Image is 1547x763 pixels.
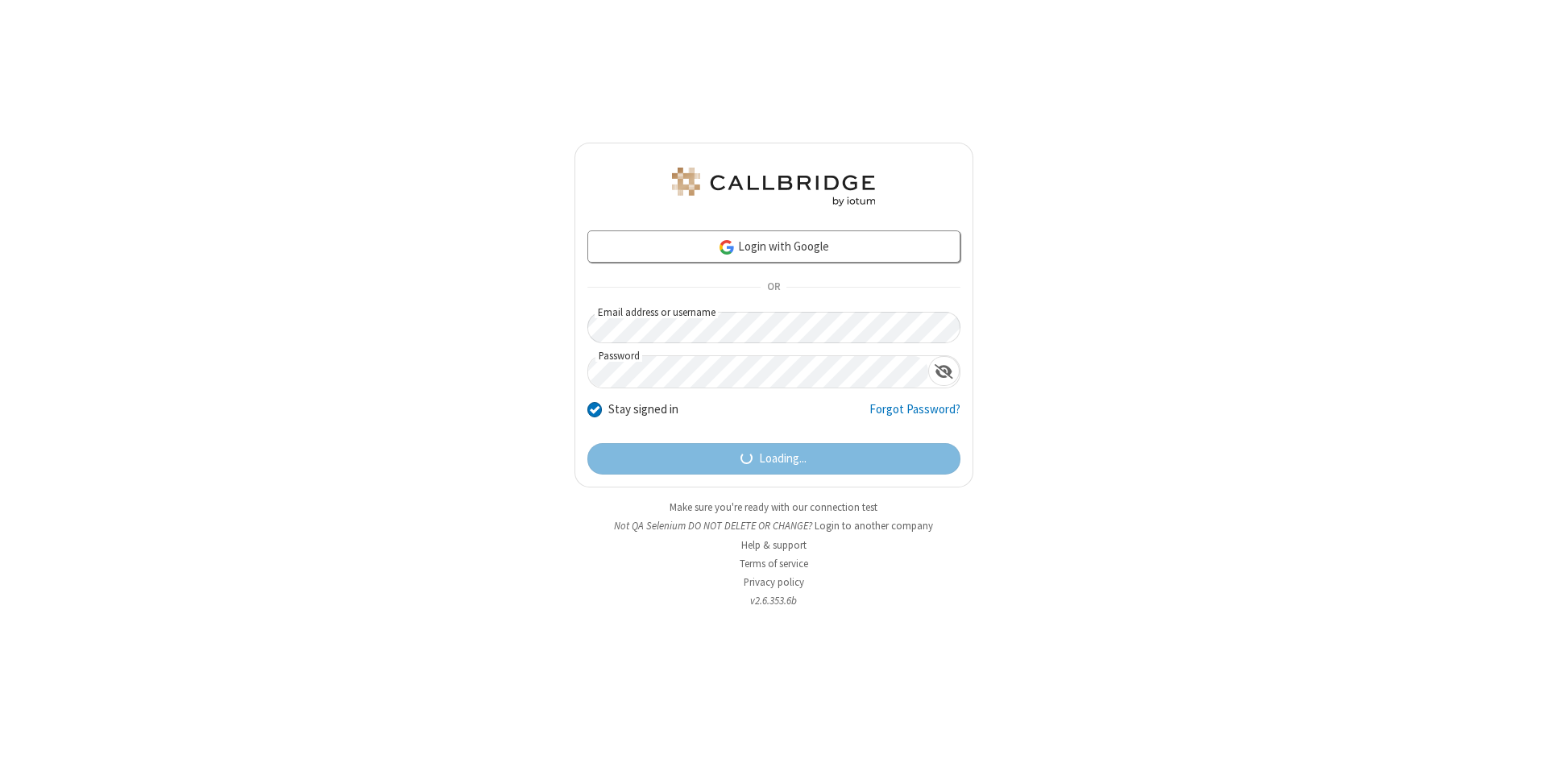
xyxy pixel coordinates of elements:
button: Loading... [587,443,960,475]
a: Forgot Password? [869,400,960,431]
a: Help & support [741,538,807,552]
input: Email address or username [587,312,960,343]
input: Password [588,356,928,388]
a: Make sure you're ready with our connection test [670,500,877,514]
img: QA Selenium DO NOT DELETE OR CHANGE [669,168,878,206]
li: Not QA Selenium DO NOT DELETE OR CHANGE? [574,518,973,533]
button: Login to another company [815,518,933,533]
a: Privacy policy [744,575,804,589]
a: Login with Google [587,230,960,263]
span: OR [761,276,786,299]
label: Stay signed in [608,400,678,419]
span: Loading... [759,450,807,468]
li: v2.6.353.6b [574,593,973,608]
a: Terms of service [740,557,808,570]
img: google-icon.png [718,238,736,256]
div: Show password [928,356,960,386]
